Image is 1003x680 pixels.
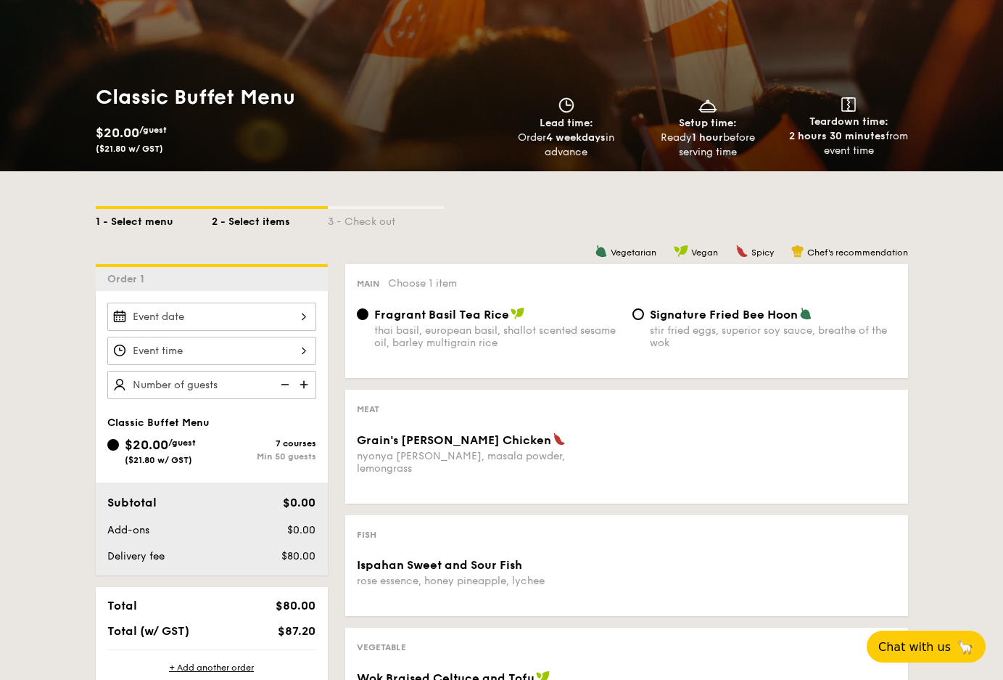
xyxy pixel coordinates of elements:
img: icon-teardown.65201eee.svg [841,97,856,112]
input: Number of guests [107,371,316,399]
div: thai basil, european basil, shallot scented sesame oil, barley multigrain rice [374,324,621,349]
div: Min 50 guests [212,451,316,462]
img: icon-vegan.f8ff3823.svg [674,245,688,258]
button: Chat with us🦙 [867,631,986,663]
h1: Classic Buffet Menu [96,84,496,110]
img: icon-dish.430c3a2e.svg [697,97,719,113]
input: Event time [107,337,316,365]
div: + Add another order [107,662,316,673]
span: Total (w/ GST) [107,624,189,638]
input: Event date [107,303,316,331]
div: from event time [784,129,914,158]
div: rose essence, honey pineapple, lychee [357,575,621,587]
span: 🦙 [957,639,974,655]
span: $0.00 [287,524,315,536]
div: nyonya [PERSON_NAME], masala powder, lemongrass [357,450,621,475]
span: Chat with us [878,640,951,654]
div: 3 - Check out [328,209,444,229]
div: Order in advance [502,131,632,160]
img: icon-clock.2db775ea.svg [556,97,577,113]
span: $87.20 [278,624,315,638]
span: Vegan [691,247,718,258]
img: icon-chef-hat.a58ddaea.svg [791,245,804,258]
span: Signature Fried Bee Hoon [650,308,798,321]
input: Signature Fried Bee Hoonstir fried eggs, superior soy sauce, breathe of the wok [632,308,644,320]
span: ($21.80 w/ GST) [96,144,163,154]
div: stir fried eggs, superior soy sauce, breathe of the wok [650,324,896,349]
span: Choose 1 item [388,277,457,290]
span: Classic Buffet Menu [107,417,210,429]
span: Order 1 [107,273,150,285]
span: $80.00 [281,550,315,562]
img: icon-reduce.1d2dbef1.svg [273,371,294,398]
span: Meat [357,404,379,414]
span: Lead time: [540,117,593,129]
img: icon-vegetarian.fe4039eb.svg [799,307,812,320]
span: Add-ons [107,524,149,536]
div: 7 courses [212,438,316,448]
span: $80.00 [276,599,315,613]
strong: 4 weekdays [546,131,606,144]
span: Vegetable [357,642,406,652]
span: Main [357,279,379,289]
img: icon-spicy.37a8142b.svg [553,433,566,446]
strong: 2 hours 30 minutes [789,130,886,142]
span: Grain's [PERSON_NAME] Chicken [357,433,551,447]
span: $20.00 [125,437,168,453]
div: Ready before serving time [643,131,772,160]
input: $20.00/guest($21.80 w/ GST)7 coursesMin 50 guests [107,439,119,451]
span: Vegetarian [611,247,656,258]
span: Chef's recommendation [807,247,908,258]
span: /guest [168,438,196,448]
span: Total [107,599,137,613]
strong: 1 hour [692,131,723,144]
span: ($21.80 w/ GST) [125,455,192,465]
span: Fish [357,530,376,540]
span: Teardown time: [809,115,888,128]
span: $20.00 [96,125,139,141]
img: icon-vegetarian.fe4039eb.svg [595,245,608,258]
span: Subtotal [107,496,157,509]
span: Ispahan Sweet and Sour Fish [357,558,522,572]
input: Fragrant Basil Tea Ricethai basil, european basil, shallot scented sesame oil, barley multigrain ... [357,308,368,320]
span: $0.00 [283,496,315,509]
span: Delivery fee [107,550,165,562]
span: Setup time: [679,117,737,129]
div: 1 - Select menu [96,209,212,229]
img: icon-add.58712e84.svg [294,371,316,398]
div: 2 - Select items [212,209,328,229]
img: icon-vegan.f8ff3823.svg [511,307,525,320]
img: icon-spicy.37a8142b.svg [735,245,748,258]
span: Spicy [751,247,774,258]
span: /guest [139,125,167,135]
span: Fragrant Basil Tea Rice [374,308,509,321]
